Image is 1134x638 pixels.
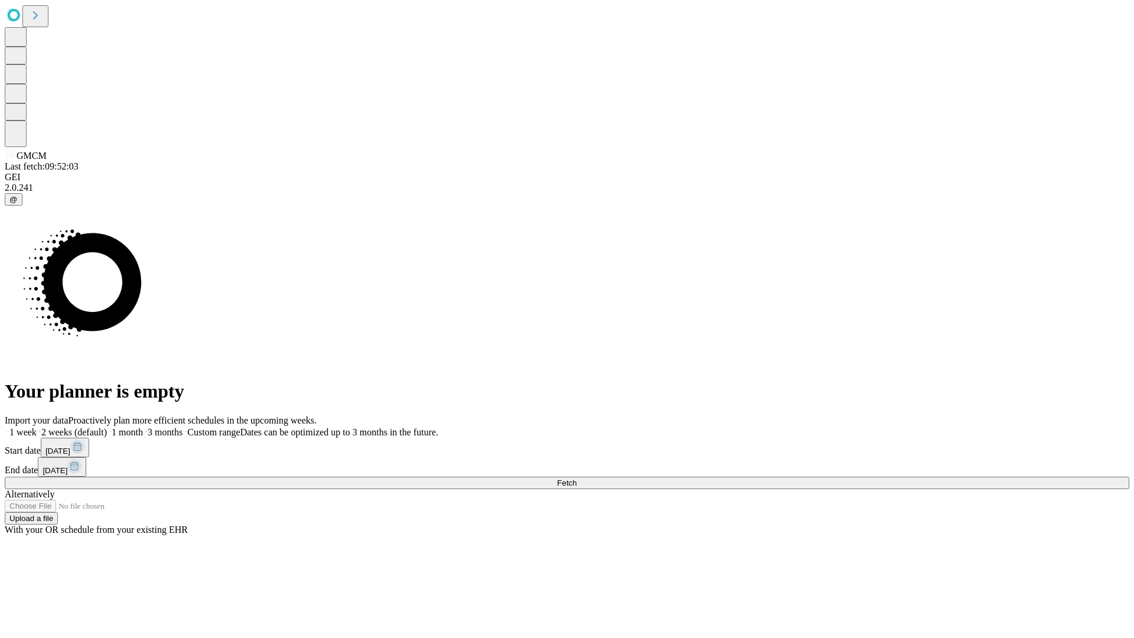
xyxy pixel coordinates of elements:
[5,512,58,525] button: Upload a file
[187,427,240,437] span: Custom range
[240,427,438,437] span: Dates can be optimized up to 3 months in the future.
[5,172,1129,183] div: GEI
[557,479,576,487] span: Fetch
[9,427,37,437] span: 1 week
[112,427,143,437] span: 1 month
[5,183,1129,193] div: 2.0.241
[45,447,70,455] span: [DATE]
[5,380,1129,402] h1: Your planner is empty
[5,193,22,206] button: @
[9,195,18,204] span: @
[5,477,1129,489] button: Fetch
[5,438,1129,457] div: Start date
[43,466,67,475] span: [DATE]
[5,525,188,535] span: With your OR schedule from your existing EHR
[69,415,317,425] span: Proactively plan more efficient schedules in the upcoming weeks.
[17,151,47,161] span: GMCM
[5,415,69,425] span: Import your data
[5,161,79,171] span: Last fetch: 09:52:03
[5,457,1129,477] div: End date
[5,489,54,499] span: Alternatively
[148,427,183,437] span: 3 months
[38,457,86,477] button: [DATE]
[41,438,89,457] button: [DATE]
[41,427,107,437] span: 2 weeks (default)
